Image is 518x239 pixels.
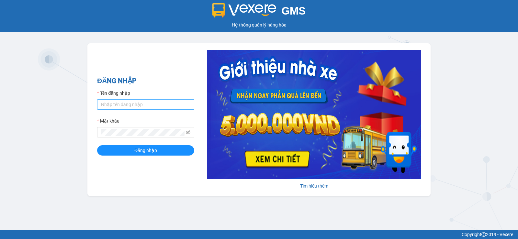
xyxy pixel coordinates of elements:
[212,10,306,15] a: GMS
[5,231,513,238] div: Copyright 2019 - Vexere
[101,129,185,136] input: Mật khẩu
[97,76,194,86] h2: ĐĂNG NHẬP
[134,147,157,154] span: Đăng nhập
[207,50,421,179] img: banner-0
[97,145,194,156] button: Đăng nhập
[207,182,421,190] div: Tìm hiểu thêm
[97,99,194,110] input: Tên đăng nhập
[186,130,190,135] span: eye-invisible
[2,21,516,28] div: Hệ thống quản lý hàng hóa
[97,90,130,97] label: Tên đăng nhập
[212,3,276,17] img: logo 2
[481,232,486,237] span: copyright
[281,5,306,17] span: GMS
[97,117,119,125] label: Mật khẩu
